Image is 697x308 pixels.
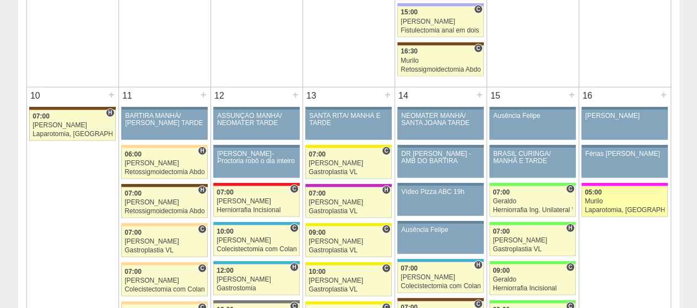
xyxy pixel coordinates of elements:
[305,148,391,179] a: C 07:00 [PERSON_NAME] Gastroplastia VL
[290,263,298,272] span: Hospital
[309,112,388,127] div: SANTA RITA/ MANHÃ E TARDE
[305,145,391,148] div: Key: Santa Rita
[125,229,142,236] span: 07:00
[305,107,391,110] div: Key: Aviso
[125,208,204,215] div: Retossigmoidectomia Abdominal VL
[121,262,207,266] div: Key: Bartira
[121,184,207,187] div: Key: Santa Joana
[585,150,664,158] div: Férias [PERSON_NAME]
[401,188,480,196] div: Vídeo Pizza ABC 19h
[217,246,296,253] div: Colecistectomia com Colangiografia VL
[585,207,664,214] div: Laparotomia, [GEOGRAPHIC_DATA], Drenagem, Bridas VL
[121,223,207,226] div: Key: Bartira
[213,225,299,256] a: C 10:00 [PERSON_NAME] Colecistectomia com Colangiografia VL
[33,122,112,129] div: [PERSON_NAME]
[397,110,483,140] a: NEOMATER MANHÃ/ SANTA JOANA TARDE
[489,148,575,178] a: BRASIL CURINGA/ MANHÃ E TARDE
[382,225,390,234] span: Consultório
[489,183,575,186] div: Key: Brasil
[489,264,575,295] a: C 09:00 Geraldo Herniorrafia Incisional
[305,187,391,218] a: H 07:00 [PERSON_NAME] Gastroplastia VL
[198,264,206,273] span: Consultório
[125,150,142,158] span: 06:00
[309,229,326,236] span: 09:00
[309,150,326,158] span: 07:00
[397,186,483,216] a: Vídeo Pizza ABC 19h
[217,112,296,127] div: ASSUNÇÃO MANHÃ/ NEOMATER TARDE
[125,112,204,127] div: BARTIRA MANHÃ/ [PERSON_NAME] TARDE
[125,277,204,284] div: [PERSON_NAME]
[213,183,299,186] div: Key: Assunção
[581,145,667,148] div: Key: Aviso
[397,145,483,148] div: Key: Aviso
[217,228,234,235] span: 10:00
[493,276,572,283] div: Geraldo
[567,88,576,102] div: +
[397,259,483,262] div: Key: Neomater
[401,66,480,73] div: Retossigmoidectomia Abdominal VL
[125,268,142,275] span: 07:00
[119,88,136,104] div: 11
[213,261,299,264] div: Key: Neomater
[493,228,510,235] span: 07:00
[489,110,575,140] a: Ausência Felipe
[493,237,572,244] div: [PERSON_NAME]
[33,112,50,120] span: 07:00
[305,223,391,226] div: Key: Santa Rita
[401,264,418,272] span: 07:00
[198,225,206,234] span: Consultório
[217,188,234,196] span: 07:00
[309,268,326,275] span: 10:00
[489,107,575,110] div: Key: Aviso
[474,5,482,14] span: Consultório
[397,298,483,301] div: Key: Santa Joana
[290,185,298,193] span: Consultório
[33,131,112,138] div: Laparotomia, [GEOGRAPHIC_DATA], Drenagem, Bridas
[397,224,483,254] a: Ausência Felipe
[217,285,296,292] div: Gastrostomia
[585,188,602,196] span: 05:00
[401,27,480,34] div: Fistulectomia anal em dois tempos
[217,276,296,283] div: [PERSON_NAME]
[217,237,296,244] div: [PERSON_NAME]
[213,186,299,217] a: C 07:00 [PERSON_NAME] Herniorrafia Incisional
[397,107,483,110] div: Key: Aviso
[487,88,504,104] div: 15
[213,145,299,148] div: Key: Aviso
[213,110,299,140] a: ASSUNÇÃO MANHÃ/ NEOMATER TARDE
[493,198,572,205] div: Geraldo
[213,148,299,178] a: [PERSON_NAME]-Proctoria robô o dia inteiro
[474,44,482,53] span: Consultório
[305,110,391,140] a: SANTA RITA/ MANHÃ E TARDE
[397,42,483,46] div: Key: Santa Joana
[305,301,391,305] div: Key: Santa Rita
[581,110,667,140] a: [PERSON_NAME]
[303,88,320,104] div: 13
[489,222,575,225] div: Key: Brasil
[397,221,483,224] div: Key: Aviso
[397,46,483,77] a: C 16:30 Murilo Retossigmoidectomia Abdominal VL
[585,112,664,120] div: [PERSON_NAME]
[395,88,412,104] div: 14
[382,147,390,155] span: Consultório
[125,169,204,176] div: Retossigmoidectomia Abdominal VL
[217,150,296,165] div: [PERSON_NAME]-Proctoria robô o dia inteiro
[581,148,667,178] a: Férias [PERSON_NAME]
[198,186,206,194] span: Hospital
[121,110,207,140] a: BARTIRA MANHÃ/ [PERSON_NAME] TARDE
[125,238,204,245] div: [PERSON_NAME]
[121,301,207,305] div: Key: Bartira
[199,88,208,102] div: +
[309,169,388,176] div: Gastroplastia VL
[401,47,418,55] span: 16:30
[309,199,388,206] div: [PERSON_NAME]
[121,187,207,218] a: H 07:00 [PERSON_NAME] Retossigmoidectomia Abdominal VL
[401,150,480,165] div: DR [PERSON_NAME] - AMB DO BARTIRA
[383,88,392,102] div: +
[489,186,575,217] a: C 07:00 Geraldo Herniorrafia Ing. Unilateral VL
[489,225,575,256] a: H 07:00 [PERSON_NAME] Gastroplastia VL
[107,88,116,102] div: +
[581,107,667,110] div: Key: Aviso
[121,145,207,148] div: Key: Bartira
[106,109,114,117] span: Hospital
